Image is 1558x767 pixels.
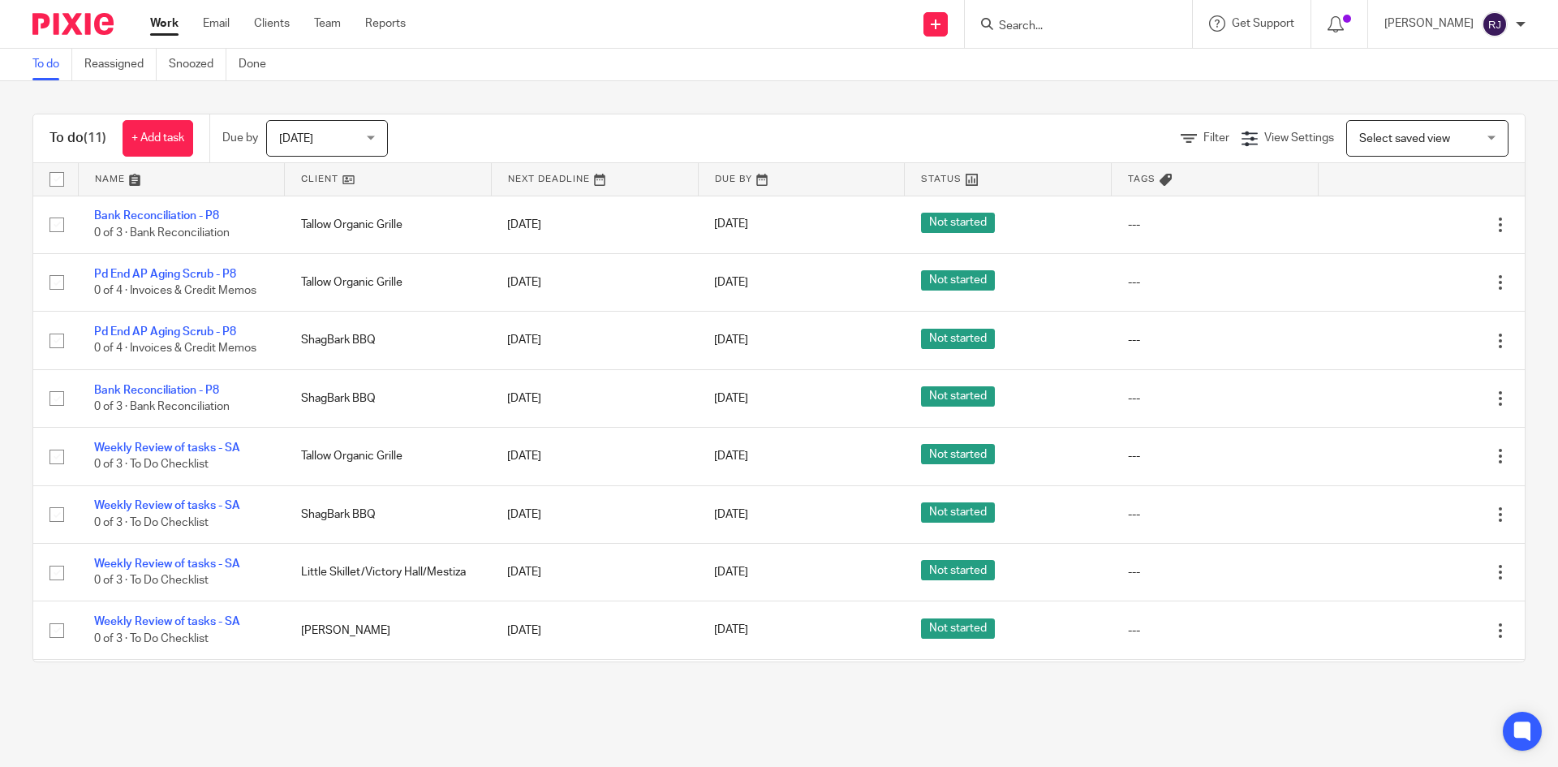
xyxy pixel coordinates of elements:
[94,269,236,280] a: Pd End AP Aging Scrub - P8
[94,558,240,570] a: Weekly Review of tasks - SA
[254,15,290,32] a: Clients
[285,196,492,253] td: Tallow Organic Grille
[1128,506,1302,523] div: ---
[94,401,230,412] span: 0 of 3 · Bank Reconciliation
[222,130,258,146] p: Due by
[921,618,995,639] span: Not started
[714,277,748,288] span: [DATE]
[1128,274,1302,291] div: ---
[1359,133,1450,144] span: Select saved view
[285,312,492,369] td: ShagBark BBQ
[921,444,995,464] span: Not started
[94,459,209,471] span: 0 of 3 · To Do Checklist
[365,15,406,32] a: Reports
[94,442,240,454] a: Weekly Review of tasks - SA
[714,219,748,231] span: [DATE]
[921,213,995,233] span: Not started
[491,428,698,485] td: [DATE]
[491,544,698,601] td: [DATE]
[491,601,698,659] td: [DATE]
[94,343,256,355] span: 0 of 4 · Invoices & Credit Memos
[491,369,698,427] td: [DATE]
[314,15,341,32] a: Team
[714,334,748,346] span: [DATE]
[94,616,240,627] a: Weekly Review of tasks - SA
[1482,11,1508,37] img: svg%3E
[94,326,236,338] a: Pd End AP Aging Scrub - P8
[169,49,226,80] a: Snoozed
[32,13,114,35] img: Pixie
[921,502,995,523] span: Not started
[285,544,492,601] td: Little Skillet/Victory Hall/Mestiza
[94,210,219,222] a: Bank Reconciliation - P8
[279,133,313,144] span: [DATE]
[285,659,492,717] td: E & G Holdings (Ghost Kitchen/B&B)
[921,270,995,291] span: Not started
[921,386,995,407] span: Not started
[714,509,748,520] span: [DATE]
[491,312,698,369] td: [DATE]
[1128,390,1302,407] div: ---
[1128,564,1302,580] div: ---
[285,428,492,485] td: Tallow Organic Grille
[921,560,995,580] span: Not started
[1128,175,1156,183] span: Tags
[1128,448,1302,464] div: ---
[123,120,193,157] a: + Add task
[94,285,256,296] span: 0 of 4 · Invoices & Credit Memos
[94,633,209,644] span: 0 of 3 · To Do Checklist
[94,385,219,396] a: Bank Reconciliation - P8
[1384,15,1474,32] p: [PERSON_NAME]
[94,500,240,511] a: Weekly Review of tasks - SA
[491,196,698,253] td: [DATE]
[94,227,230,239] span: 0 of 3 · Bank Reconciliation
[921,329,995,349] span: Not started
[491,485,698,543] td: [DATE]
[285,485,492,543] td: ShagBark BBQ
[94,517,209,528] span: 0 of 3 · To Do Checklist
[239,49,278,80] a: Done
[285,601,492,659] td: [PERSON_NAME]
[94,575,209,586] span: 0 of 3 · To Do Checklist
[1128,332,1302,348] div: ---
[49,130,106,147] h1: To do
[1232,18,1294,29] span: Get Support
[32,49,72,80] a: To do
[997,19,1143,34] input: Search
[1128,217,1302,233] div: ---
[150,15,179,32] a: Work
[1264,132,1334,144] span: View Settings
[491,253,698,311] td: [DATE]
[84,49,157,80] a: Reassigned
[285,253,492,311] td: Tallow Organic Grille
[491,659,698,717] td: [DATE]
[714,625,748,636] span: [DATE]
[203,15,230,32] a: Email
[1128,623,1302,639] div: ---
[714,393,748,404] span: [DATE]
[714,450,748,462] span: [DATE]
[714,567,748,578] span: [DATE]
[1203,132,1229,144] span: Filter
[285,369,492,427] td: ShagBark BBQ
[84,131,106,144] span: (11)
